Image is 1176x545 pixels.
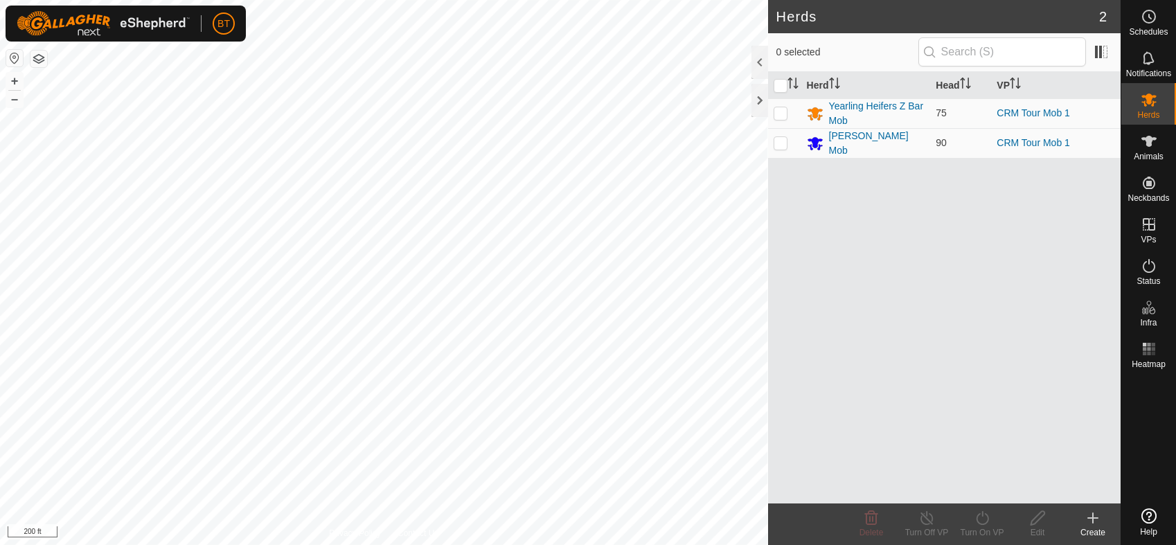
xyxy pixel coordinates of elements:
h2: Herds [776,8,1099,25]
a: Contact Us [398,527,438,539]
input: Search (S) [918,37,1086,66]
p-sorticon: Activate to sort [960,80,971,91]
p-sorticon: Activate to sort [787,80,799,91]
div: Create [1065,526,1121,539]
button: Reset Map [6,50,23,66]
span: Neckbands [1128,194,1169,202]
img: Gallagher Logo [17,11,190,36]
button: + [6,73,23,89]
span: Help [1140,528,1157,536]
div: [PERSON_NAME] Mob [829,129,925,158]
span: Schedules [1129,28,1168,36]
span: Animals [1134,152,1164,161]
span: Delete [859,528,884,537]
span: 2 [1099,6,1107,27]
span: BT [217,17,230,31]
span: VPs [1141,235,1156,244]
span: 90 [936,137,947,148]
span: Notifications [1126,69,1171,78]
span: 0 selected [776,45,918,60]
th: VP [991,72,1121,99]
div: Turn On VP [954,526,1010,539]
button: – [6,91,23,107]
button: Map Layers [30,51,47,67]
span: Heatmap [1132,360,1166,368]
div: Yearling Heifers Z Bar Mob [829,99,925,128]
p-sorticon: Activate to sort [1010,80,1021,91]
a: Help [1121,503,1176,542]
span: Infra [1140,319,1157,327]
p-sorticon: Activate to sort [829,80,840,91]
th: Head [930,72,991,99]
span: 75 [936,107,947,118]
a: CRM Tour Mob 1 [997,137,1070,148]
span: Herds [1137,111,1159,119]
th: Herd [801,72,931,99]
a: CRM Tour Mob 1 [997,107,1070,118]
span: Status [1137,277,1160,285]
a: Privacy Policy [329,527,381,539]
div: Edit [1010,526,1065,539]
div: Turn Off VP [899,526,954,539]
